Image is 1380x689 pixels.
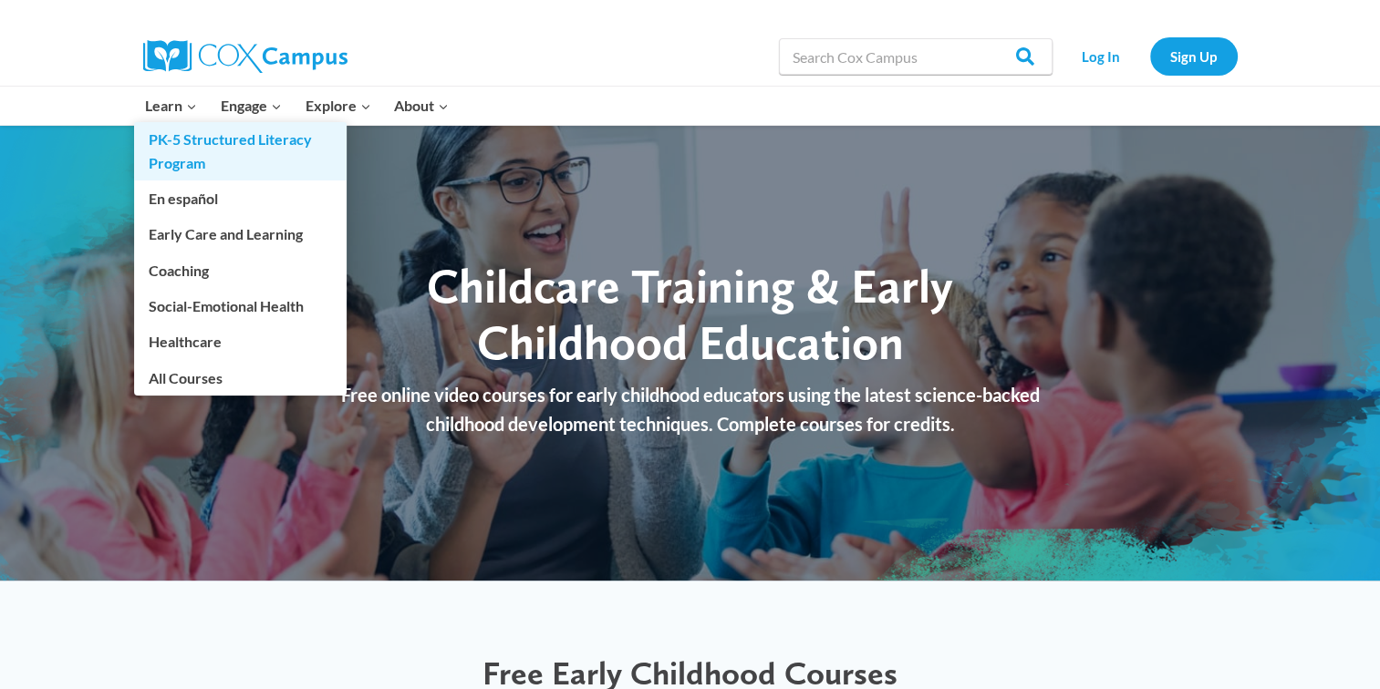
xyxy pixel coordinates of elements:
a: Early Care and Learning [134,217,347,252]
input: Search Cox Campus [779,38,1053,75]
a: Healthcare [134,324,347,359]
nav: Primary Navigation [134,87,461,125]
a: Sign Up [1150,37,1238,75]
p: Free online video courses for early childhood educators using the latest science-backed childhood... [321,380,1060,438]
a: En español [134,181,347,216]
nav: Secondary Navigation [1062,37,1238,75]
a: Log In [1062,37,1141,75]
span: Childcare Training & Early Childhood Education [427,257,953,371]
button: Child menu of Learn [134,87,210,125]
a: Social-Emotional Health [134,289,347,324]
a: PK-5 Structured Literacy Program [134,122,347,180]
a: All Courses [134,360,347,395]
img: Cox Campus [143,40,348,73]
button: Child menu of Engage [209,87,294,125]
a: Coaching [134,252,347,287]
button: Child menu of Explore [294,87,383,125]
button: Child menu of About [382,87,461,125]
